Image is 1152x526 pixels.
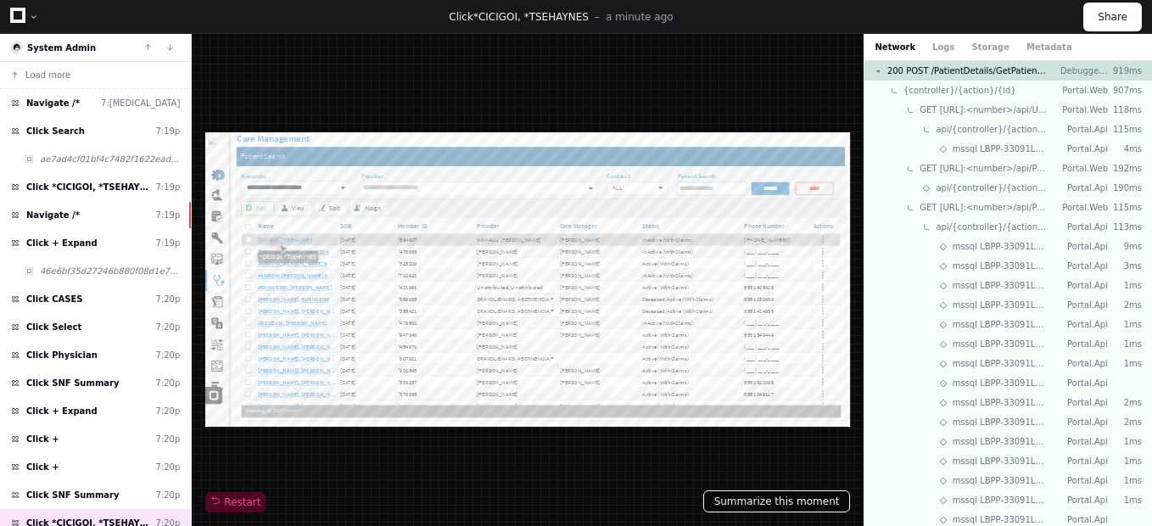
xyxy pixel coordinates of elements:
div: 555 1408628 [960,266,1084,288]
div: [PERSON_NAME] [485,228,626,241]
div: 6 [16,67,35,85]
p: Portal.Api [1060,318,1108,331]
div: *594627 [344,186,478,199]
div: 7:19p [156,237,181,249]
span: Click + Expand [26,405,98,417]
button: Logs [932,41,954,53]
div: 7:[MEDICAL_DATA] [101,97,180,109]
div: [PERSON_NAME] [630,224,778,245]
span: api/{controller}/{action}/{id} [936,182,1047,194]
span: ae7ad4cf01bf4c7482f1622eadb3c501 [40,153,180,165]
div: [PERSON_NAME] [630,330,778,351]
span: mssql LBPP-33091LBPortalDev [953,513,1047,526]
div: [PERSON_NAME] [630,245,778,266]
p: Portal.Api [1060,221,1108,233]
div: (___) ___-____ [960,415,1084,436]
div: Active (WithClaims) [778,351,960,372]
div: 7:20p [156,433,181,445]
span: Phone Number [963,161,1062,175]
span: {controller}/{action}/{id} [903,84,1016,97]
p: 1ms [1108,279,1142,292]
p: 1ms [1108,338,1142,350]
div: [DATE] [238,245,341,266]
div: 7:19p [156,181,181,193]
p: Portal.Api [1060,494,1108,506]
div: *901545 [344,419,478,432]
span: Click + Expand [26,237,98,249]
p: 2ms [1108,396,1142,409]
div: 7:20p [156,321,181,333]
span: ACEVEDO GOMEZ, MAHINA LM B [93,419,267,432]
span: 200 POST /PatientDetails/GetPatientDetail [887,64,1047,77]
button: Summarize this moment [703,490,851,512]
p: Portal.Web [1060,104,1108,116]
span: Click SNF Summary [26,377,120,389]
p: 118ms [1108,104,1142,116]
div: Active (WithClaims) [778,372,960,394]
p: a minute ago [606,10,674,24]
p: Portal.Api [1060,182,1108,194]
div: 555 1232436 [960,288,1084,309]
p: 1ms [1108,318,1142,331]
span: Restart [210,495,260,509]
div: 7:19p [156,209,181,221]
div: 7:20p [156,405,181,417]
p: Portal.Api [1060,338,1108,350]
p: 192ms [1108,162,1142,175]
p: Portal.Web [1060,201,1108,214]
p: Portal.Api [1060,299,1108,311]
div: (___) ___-____ [960,245,1084,266]
span: GET [URL]:<number>/api/Patient/GetPatientCareInfo? [920,201,1047,214]
span: Click + [26,461,59,473]
span: mssql LBPP-33091LBPortalDev [953,435,1047,448]
span: Navigate /* [26,97,80,109]
div: InActive (WithClaims) [778,203,960,224]
p: 1ms [1108,494,1142,506]
span: *CICIGOI, *TSEHAYNES [93,186,192,199]
p: Portal.Web [1060,84,1108,97]
div: *476683 [344,207,478,220]
span: AARROW, FLORA TACLAS D [93,249,219,262]
div: [DATE] [238,372,341,394]
span: GET [URL]:<number>/api/UserBusinessUnit/GetAssignedBusinessUnits [920,104,1047,116]
button: Network [875,41,915,53]
div: [PERSON_NAME] [485,377,626,389]
a: System Admin [27,43,96,53]
span: Edit [221,128,239,143]
span: Status [780,161,926,175]
span: ABDUL-RAHEEM, TAECIN KR [93,313,245,326]
span: mssql LBPP-33091LBPortalDev [953,494,1047,506]
div: [PERSON_NAME] [485,462,626,474]
span: mssql LBPP-33091LBPortalDev [953,318,1047,331]
span: 46e6bf35d27246b880f08d1e7f020784 [40,265,180,277]
div: 7:20p [156,293,181,305]
div: Filter Patient Status [942,162,954,175]
img: logo-no-text.svg [5,8,38,22]
label: Provider [278,69,326,87]
p: Portal.Web [1060,162,1108,175]
div: Filter Care Manager [759,162,772,175]
div: [PERSON_NAME] [630,351,778,372]
span: GET [URL]:<number>/api/Patient/GetPatientDetailsDefaultTab? [920,162,1047,175]
span: mssql LBPP-33091LBPortalDev [953,455,1047,467]
div: [DATE] [238,266,341,288]
div: *589985 [344,292,478,305]
div: [PERSON_NAME] [485,355,626,368]
span: ABDUL-RAHEEM, BUNNSENG [93,292,222,305]
span: mssql LBPP-33091LBPortalDev [953,357,1047,370]
p: Portal.Api [1060,357,1108,370]
span: *CRUZ-SAGAHON, *ORMIZDA [93,207,221,220]
div: 7:20p [156,349,181,361]
span: Click SNF Summary [26,489,120,501]
div: 7:19p [156,125,181,137]
label: Hierarchy [64,69,118,87]
span: Member ID [344,161,461,175]
span: Showing all 1000 rows [65,487,169,507]
div: *575898 [344,483,478,495]
span: mssql LBPP-33091LBPortalDev [953,299,1047,311]
div: Active (WithClaims) [778,266,960,288]
p: 3ms [1108,260,1142,272]
span: Contract [717,69,767,87]
p: 2ms [1108,299,1142,311]
div: *376635 [344,462,478,474]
